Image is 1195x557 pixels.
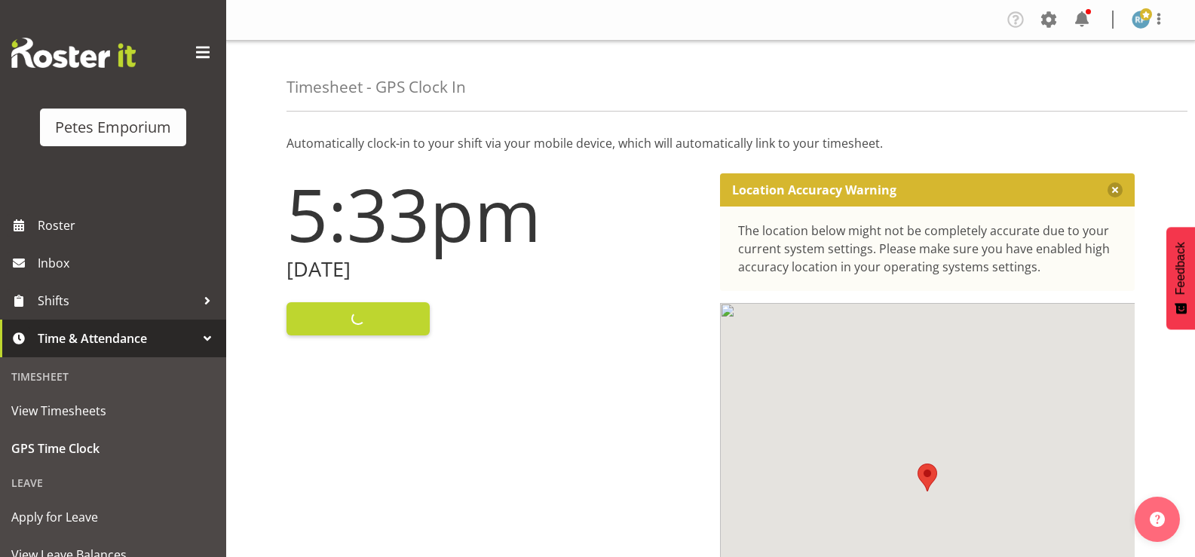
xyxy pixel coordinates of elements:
img: help-xxl-2.png [1150,512,1165,527]
button: Feedback - Show survey [1166,227,1195,329]
span: View Timesheets [11,399,215,422]
img: reina-puketapu721.jpg [1132,11,1150,29]
div: Timesheet [4,361,222,392]
img: Rosterit website logo [11,38,136,68]
a: Apply for Leave [4,498,222,536]
div: Petes Emporium [55,116,171,139]
div: Leave [4,467,222,498]
p: Automatically clock-in to your shift via your mobile device, which will automatically link to you... [286,134,1135,152]
p: Location Accuracy Warning [732,182,896,197]
span: Time & Attendance [38,327,196,350]
h1: 5:33pm [286,173,702,255]
span: Apply for Leave [11,506,215,528]
a: View Timesheets [4,392,222,430]
h2: [DATE] [286,258,702,281]
span: GPS Time Clock [11,437,215,460]
span: Roster [38,214,219,237]
span: Feedback [1174,242,1187,295]
button: Close message [1108,182,1123,197]
h4: Timesheet - GPS Clock In [286,78,466,96]
a: GPS Time Clock [4,430,222,467]
div: The location below might not be completely accurate due to your current system settings. Please m... [738,222,1117,276]
span: Inbox [38,252,219,274]
span: Shifts [38,289,196,312]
